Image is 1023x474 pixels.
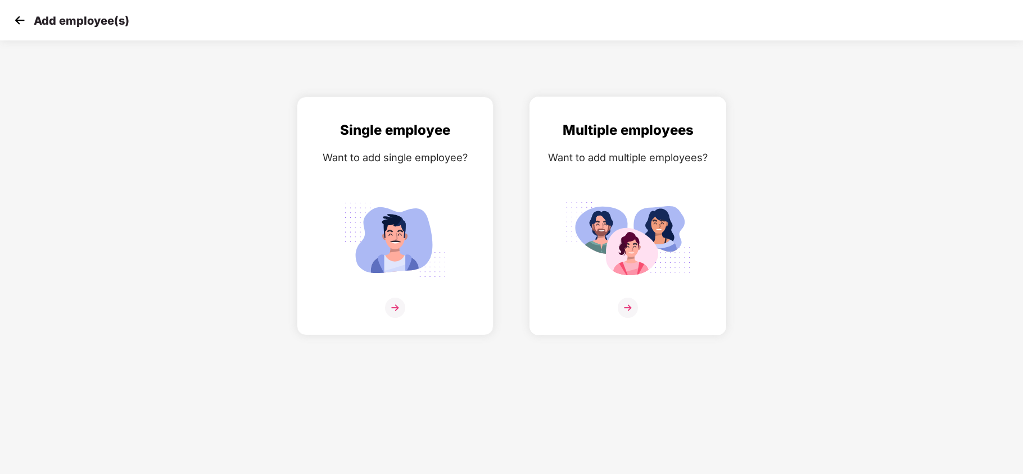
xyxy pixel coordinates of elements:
[541,149,714,166] div: Want to add multiple employees?
[34,14,129,28] p: Add employee(s)
[309,120,482,141] div: Single employee
[332,196,458,284] img: svg+xml;base64,PHN2ZyB4bWxucz0iaHR0cDovL3d3dy53My5vcmcvMjAwMC9zdmciIGlkPSJTaW5nbGVfZW1wbG95ZWUiIH...
[385,298,405,318] img: svg+xml;base64,PHN2ZyB4bWxucz0iaHR0cDovL3d3dy53My5vcmcvMjAwMC9zdmciIHdpZHRoPSIzNiIgaGVpZ2h0PSIzNi...
[565,196,691,284] img: svg+xml;base64,PHN2ZyB4bWxucz0iaHR0cDovL3d3dy53My5vcmcvMjAwMC9zdmciIGlkPSJNdWx0aXBsZV9lbXBsb3llZS...
[618,298,638,318] img: svg+xml;base64,PHN2ZyB4bWxucz0iaHR0cDovL3d3dy53My5vcmcvMjAwMC9zdmciIHdpZHRoPSIzNiIgaGVpZ2h0PSIzNi...
[541,120,714,141] div: Multiple employees
[11,12,28,29] img: svg+xml;base64,PHN2ZyB4bWxucz0iaHR0cDovL3d3dy53My5vcmcvMjAwMC9zdmciIHdpZHRoPSIzMCIgaGVpZ2h0PSIzMC...
[309,149,482,166] div: Want to add single employee?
